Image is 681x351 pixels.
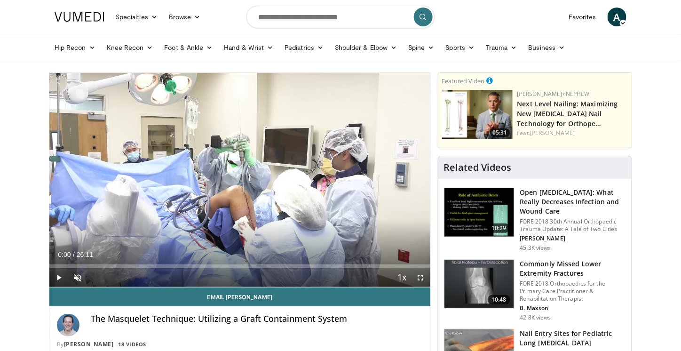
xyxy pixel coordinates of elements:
[444,162,512,173] h4: Related Videos
[523,38,571,57] a: Business
[49,38,101,57] a: Hip Recon
[520,188,626,216] h3: Open [MEDICAL_DATA]: What Really Decreases Infection and Wound Care
[488,295,510,304] span: 10:48
[393,268,412,287] button: Playback Rate
[57,340,423,349] div: By
[246,6,435,28] input: Search topics, interventions
[517,99,618,128] a: Next Level Nailing: Maximizing New [MEDICAL_DATA] Nail Technology for Orthope…
[77,251,93,258] span: 26:11
[403,38,440,57] a: Spine
[115,341,150,349] a: 18 Videos
[58,251,71,258] span: 0:00
[444,188,626,252] a: 10:29 Open [MEDICAL_DATA]: What Really Decreases Infection and Wound Care FORE 2018 30th Annual O...
[68,268,87,287] button: Unmute
[520,304,626,312] p: B. Maxson
[608,8,626,26] a: A
[49,264,430,268] div: Progress Bar
[444,259,626,321] a: 10:48 Commonly Missed Lower Extremity Fractures FORE 2018 Orthopaedics for the Primary Care Pract...
[279,38,329,57] a: Pediatrics
[329,38,403,57] a: Shoulder & Elbow
[563,8,602,26] a: Favorites
[91,314,423,324] h4: The Masquelet Technique: Utilizing a Graft Containment System
[218,38,279,57] a: Hand & Wrist
[49,73,430,287] video-js: Video Player
[57,314,79,336] img: Avatar
[440,38,481,57] a: Sports
[520,218,626,233] p: FORE 2018 30th Annual Orthopaedic Trauma Update: A Tale of Two Cities
[412,268,430,287] button: Fullscreen
[520,329,626,348] h3: Nail Entry Sites for Pediatric Long [MEDICAL_DATA]
[520,235,626,242] p: [PERSON_NAME]
[442,77,485,85] small: Featured Video
[520,259,626,278] h3: Commonly Missed Lower Extremity Fractures
[101,38,159,57] a: Knee Recon
[442,90,513,139] a: 05:31
[110,8,163,26] a: Specialties
[49,287,430,306] a: Email [PERSON_NAME]
[530,129,575,137] a: [PERSON_NAME]
[64,340,114,348] a: [PERSON_NAME]
[520,314,551,321] p: 42.8K views
[444,260,514,309] img: 4aa379b6-386c-4fb5-93ee-de5617843a87.150x105_q85_crop-smart_upscale.jpg
[442,90,513,139] img: f5bb47d0-b35c-4442-9f96-a7b2c2350023.150x105_q85_crop-smart_upscale.jpg
[520,244,551,252] p: 45.3K views
[163,8,206,26] a: Browse
[490,128,510,137] span: 05:31
[55,12,104,22] img: VuMedi Logo
[488,223,510,233] span: 10:29
[49,268,68,287] button: Play
[480,38,523,57] a: Trauma
[520,280,626,303] p: FORE 2018 Orthopaedics for the Primary Care Practitioner & Rehabilitation Therapist
[517,90,590,98] a: [PERSON_NAME]+Nephew
[444,188,514,237] img: ded7be61-cdd8-40fc-98a3-de551fea390e.150x105_q85_crop-smart_upscale.jpg
[159,38,219,57] a: Foot & Ankle
[73,251,75,258] span: /
[517,129,628,137] div: Feat.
